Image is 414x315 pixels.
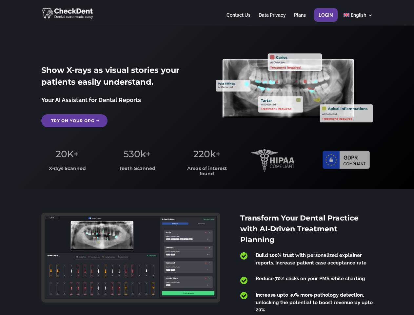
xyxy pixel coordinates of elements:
[259,13,286,26] a: Data Privacy
[41,64,198,91] h2: Show X-rays as visual stories your patients easily understand.
[41,114,108,127] a: Try on your OPG
[240,291,247,300] span: 
[42,7,94,19] img: CheckDent AI
[256,252,366,266] span: Build 100% trust with personalized explainer reports. Increase patient case acceptance rate
[240,276,247,285] span: 
[240,214,359,244] span: Transform Your Dental Practice with AI-Driven Treatment Planning
[344,13,373,26] a: English
[56,148,79,159] span: 20K+
[193,148,221,159] span: 220k+
[124,148,151,159] span: 530k+
[294,13,306,26] a: Plans
[227,13,250,26] a: Contact Us
[256,276,365,282] span: Reduce 70% clicks on your PMS while charting
[41,96,141,103] span: Your AI Assistant for Dental Reports
[319,13,333,26] a: Login
[181,166,233,179] h3: Areas of interest found
[216,53,372,122] img: X_Ray_annotated
[256,292,373,313] span: Increase upto 30% more pathology detection, unlocking the potential to boost revenue by upto 20%
[351,12,366,18] span: English
[240,252,247,260] span: 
